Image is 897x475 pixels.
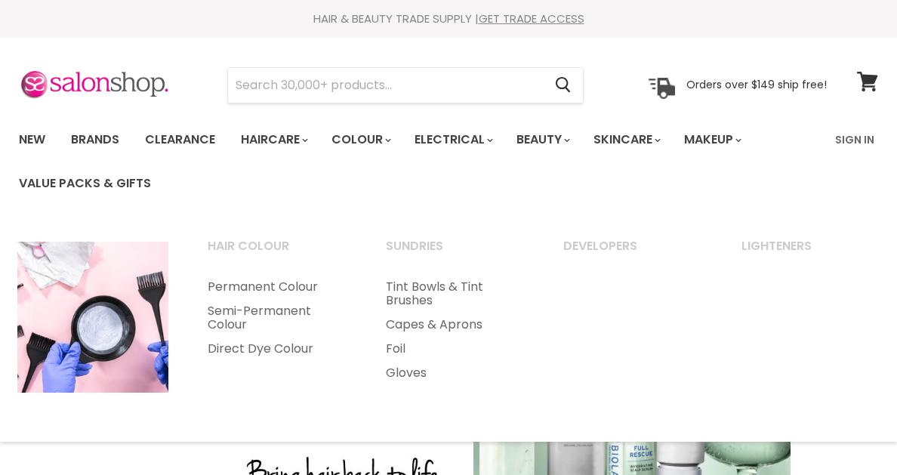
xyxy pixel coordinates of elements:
[367,361,542,385] a: Gloves
[367,337,542,361] a: Foil
[227,67,584,103] form: Product
[228,68,543,103] input: Search
[8,124,57,156] a: New
[189,275,364,299] a: Permanent Colour
[543,68,583,103] button: Search
[134,124,227,156] a: Clearance
[826,124,883,156] a: Sign In
[367,234,542,272] a: Sundries
[367,313,542,337] a: Capes & Aprons
[367,275,542,385] ul: Main menu
[189,337,364,361] a: Direct Dye Colour
[544,234,720,272] a: Developers
[582,124,670,156] a: Skincare
[479,11,584,26] a: GET TRADE ACCESS
[60,124,131,156] a: Brands
[8,118,826,205] ul: Main menu
[320,124,400,156] a: Colour
[189,299,364,337] a: Semi-Permanent Colour
[8,168,162,199] a: Value Packs & Gifts
[230,124,317,156] a: Haircare
[673,124,751,156] a: Makeup
[367,275,542,313] a: Tint Bowls & Tint Brushes
[189,234,364,272] a: Hair Colour
[403,124,502,156] a: Electrical
[505,124,579,156] a: Beauty
[686,78,827,91] p: Orders over $149 ship free!
[189,275,364,361] ul: Main menu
